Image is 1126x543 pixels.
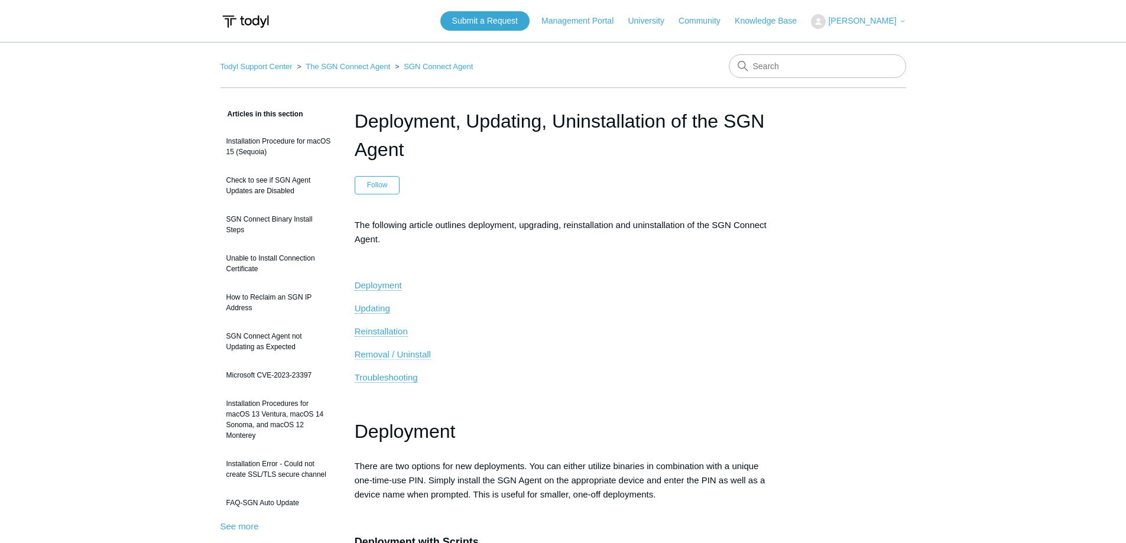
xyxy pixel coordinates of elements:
[355,176,400,194] button: Follow Article
[220,11,271,32] img: Todyl Support Center Help Center home page
[220,286,337,319] a: How to Reclaim an SGN IP Address
[220,325,337,358] a: SGN Connect Agent not Updating as Expected
[811,14,906,29] button: [PERSON_NAME]
[306,62,390,71] a: The SGN Connect Agent
[355,326,408,337] a: Reinstallation
[355,220,767,244] span: The following article outlines deployment, upgrading, reinstallation and uninstallation of the SG...
[355,107,772,164] h1: Deployment, Updating, Uninstallation of the SGN Agent
[220,364,337,386] a: Microsoft CVE-2023-23397
[220,169,337,202] a: Check to see if SGN Agent Updates are Disabled
[355,421,456,442] span: Deployment
[355,303,390,314] a: Updating
[355,303,390,313] span: Updating
[828,16,896,25] span: [PERSON_NAME]
[355,372,418,383] a: Troubleshooting
[220,521,259,531] a: See more
[220,208,337,241] a: SGN Connect Binary Install Steps
[355,349,431,360] a: Removal / Uninstall
[628,15,676,27] a: University
[220,392,337,447] a: Installation Procedures for macOS 13 Ventura, macOS 14 Sonoma, and macOS 12 Monterey
[355,280,402,291] a: Deployment
[735,15,809,27] a: Knowledge Base
[220,110,303,118] span: Articles in this section
[440,11,530,31] a: Submit a Request
[220,62,293,71] a: Todyl Support Center
[729,54,906,78] input: Search
[220,247,337,280] a: Unable to Install Connection Certificate
[220,453,337,486] a: Installation Error - Could not create SSL/TLS secure channel
[355,326,408,336] span: Reinstallation
[355,280,402,290] span: Deployment
[220,62,295,71] li: Todyl Support Center
[294,62,392,71] li: The SGN Connect Agent
[355,349,431,359] span: Removal / Uninstall
[679,15,732,27] a: Community
[392,62,473,71] li: SGN Connect Agent
[220,492,337,514] a: FAQ-SGN Auto Update
[541,15,625,27] a: Management Portal
[355,461,765,499] span: There are two options for new deployments. You can either utilize binaries in combination with a ...
[220,130,337,163] a: Installation Procedure for macOS 15 (Sequoia)
[404,62,473,71] a: SGN Connect Agent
